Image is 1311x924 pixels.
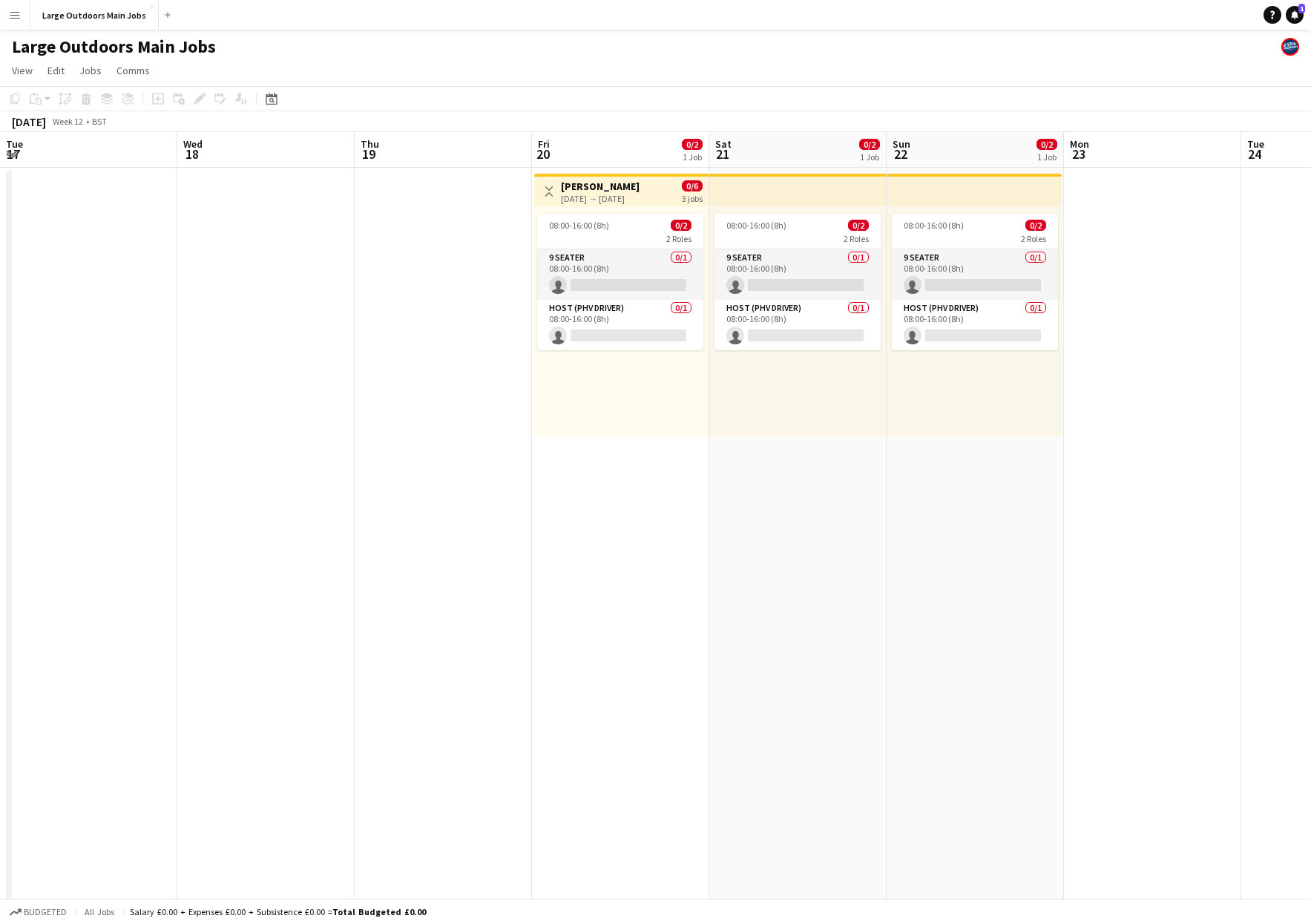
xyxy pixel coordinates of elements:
[666,233,691,244] span: 2 Roles
[714,300,881,350] app-card-role: Host (PHV Driver)0/108:00-16:00 (8h)
[73,61,108,80] a: Jobs
[12,36,216,58] h1: Large Outdoors Main Jobs
[361,137,379,151] span: Thu
[892,300,1058,350] app-card-role: Host (PHV Driver)0/108:00-16:00 (8h)
[1247,137,1264,151] span: Tue
[671,220,691,231] span: 0/2
[49,116,86,127] span: Week 12
[537,300,703,350] app-card-role: Host (PHV Driver)0/108:00-16:00 (8h)
[561,193,640,204] div: [DATE] → [DATE]
[82,906,117,917] span: All jobs
[181,145,203,163] span: 18
[1036,139,1057,150] span: 0/2
[30,1,159,30] button: Large Outdoors Main Jobs
[538,137,550,151] span: Fri
[1281,38,1299,56] app-user-avatar: Large Outdoors Office
[42,61,70,80] a: Edit
[893,137,910,151] span: Sun
[1037,151,1057,163] div: 1 Job
[682,139,703,150] span: 0/2
[1070,137,1089,151] span: Mon
[537,249,703,300] app-card-role: 9 Seater0/108:00-16:00 (8h)
[844,233,869,244] span: 2 Roles
[848,220,869,231] span: 0/2
[892,214,1058,350] app-job-card: 08:00-16:00 (8h)0/22 Roles9 Seater0/108:00-16:00 (8h) Host (PHV Driver)0/108:00-16:00 (8h)
[332,906,426,917] span: Total Budgeted £0.00
[726,220,786,231] span: 08:00-16:00 (8h)
[1298,4,1305,13] span: 1
[12,64,33,77] span: View
[116,64,150,77] span: Comms
[682,180,703,191] span: 0/6
[7,904,69,920] button: Budgeted
[111,61,156,80] a: Comms
[904,220,964,231] span: 08:00-16:00 (8h)
[682,191,703,204] div: 3 jobs
[130,906,426,917] div: Salary £0.00 + Expenses £0.00 + Subsistence £0.00 =
[1021,233,1046,244] span: 2 Roles
[358,145,379,163] span: 19
[1025,220,1046,231] span: 0/2
[1286,6,1304,24] a: 1
[1068,145,1089,163] span: 23
[183,137,203,151] span: Wed
[714,214,881,350] app-job-card: 08:00-16:00 (8h)0/22 Roles9 Seater0/108:00-16:00 (8h) Host (PHV Driver)0/108:00-16:00 (8h)
[79,64,102,77] span: Jobs
[859,139,880,150] span: 0/2
[683,151,702,163] div: 1 Job
[561,180,640,193] h3: [PERSON_NAME]
[860,151,879,163] div: 1 Job
[537,214,703,350] app-job-card: 08:00-16:00 (8h)0/22 Roles9 Seater0/108:00-16:00 (8h) Host (PHV Driver)0/108:00-16:00 (8h)
[549,220,609,231] span: 08:00-16:00 (8h)
[6,61,39,80] a: View
[12,114,46,129] div: [DATE]
[536,145,550,163] span: 20
[24,907,67,917] span: Budgeted
[92,116,107,127] div: BST
[715,137,732,151] span: Sat
[4,145,23,163] span: 17
[714,249,881,300] app-card-role: 9 Seater0/108:00-16:00 (8h)
[47,64,65,77] span: Edit
[890,145,910,163] span: 22
[713,145,732,163] span: 21
[6,137,23,151] span: Tue
[892,249,1058,300] app-card-role: 9 Seater0/108:00-16:00 (8h)
[1245,145,1264,163] span: 24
